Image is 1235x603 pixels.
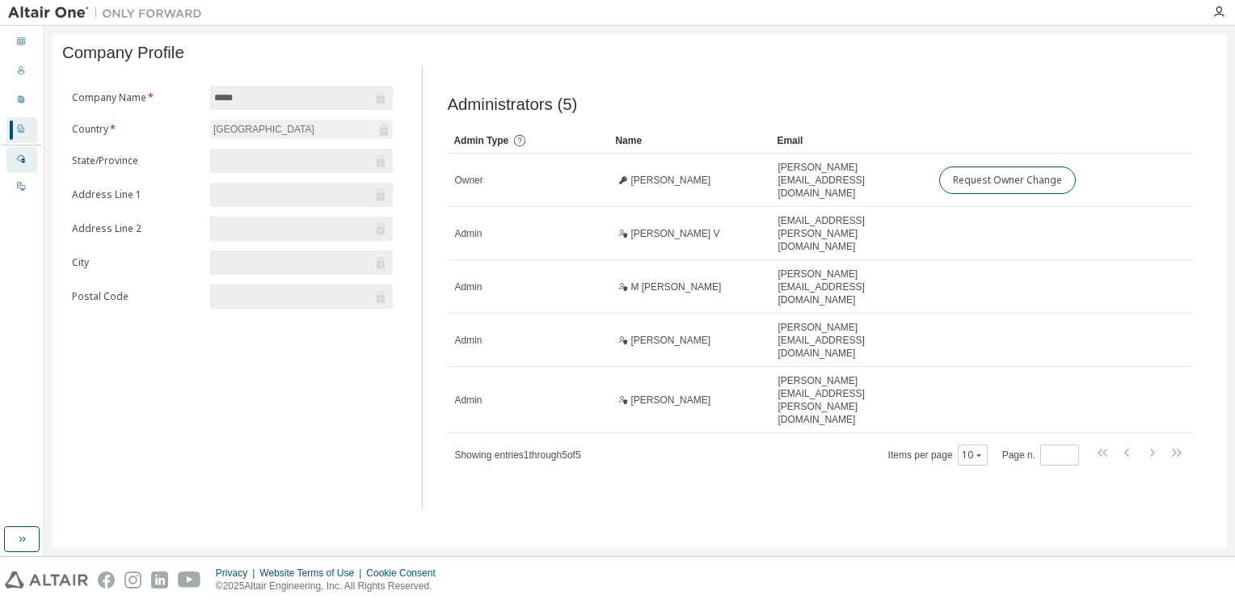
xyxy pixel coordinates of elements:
span: Admin Type [453,135,508,146]
button: 10 [962,449,984,462]
span: [PERSON_NAME][EMAIL_ADDRESS][DOMAIN_NAME] [778,321,925,360]
div: Cookie Consent [366,567,445,580]
div: On Prem [6,175,37,200]
label: Company Name [72,91,200,104]
img: youtube.svg [178,571,201,588]
img: facebook.svg [98,571,115,588]
span: Admin [454,394,482,407]
div: Email [777,128,925,154]
p: © 2025 Altair Engineering, Inc. All Rights Reserved. [216,580,445,593]
span: Showing entries 1 through 5 of 5 [454,449,580,461]
span: [PERSON_NAME][EMAIL_ADDRESS][DOMAIN_NAME] [778,268,925,306]
label: City [72,256,200,269]
img: altair_logo.svg [5,571,88,588]
span: [PERSON_NAME][EMAIL_ADDRESS][PERSON_NAME][DOMAIN_NAME] [778,374,925,426]
span: [PERSON_NAME] [630,174,710,187]
span: Admin [454,334,482,347]
button: Request Owner Change [939,167,1076,194]
span: Owner [454,174,483,187]
span: Company Profile [62,44,184,62]
span: [PERSON_NAME] [630,334,710,347]
label: Address Line 1 [72,188,200,201]
div: Managed [6,147,37,173]
span: Items per page [888,445,988,466]
div: Dashboard [6,30,37,56]
label: Address Line 2 [72,222,200,235]
div: Users [6,59,37,85]
span: [PERSON_NAME] [630,394,710,407]
div: Name [615,128,764,154]
img: instagram.svg [124,571,141,588]
span: Administrators (5) [447,95,577,114]
div: Privacy [216,567,259,580]
div: Company Profile [6,117,37,143]
span: [PERSON_NAME] V [630,227,719,240]
span: M [PERSON_NAME] [630,280,721,293]
span: [PERSON_NAME][EMAIL_ADDRESS][DOMAIN_NAME] [778,161,925,200]
label: Country [72,123,200,136]
label: Postal Code [72,290,200,303]
span: [EMAIL_ADDRESS][PERSON_NAME][DOMAIN_NAME] [778,214,925,253]
img: Altair One [8,5,210,21]
span: Page n. [1002,445,1079,466]
label: State/Province [72,154,200,167]
div: User Profile [6,88,37,114]
div: [GEOGRAPHIC_DATA] [211,120,317,138]
span: Admin [454,280,482,293]
div: [GEOGRAPHIC_DATA] [210,120,393,139]
img: linkedin.svg [151,571,168,588]
div: Website Terms of Use [259,567,366,580]
span: Admin [454,227,482,240]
